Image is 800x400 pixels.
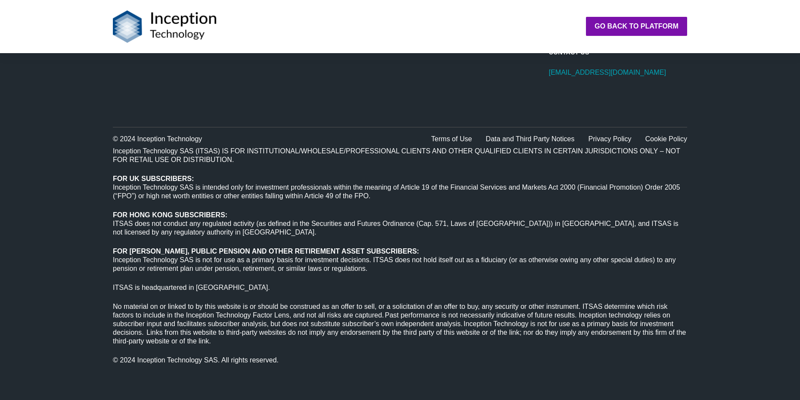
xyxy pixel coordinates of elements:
strong: Go back to platform [595,22,678,30]
strong: FOR [PERSON_NAME], PUBLIC PENSION AND OTHER RETIREMENT ASSET SUBSCRIBERS: [113,248,419,255]
a: Cookie Policy [645,135,687,143]
strong: FOR HONG KONG SUBSCRIBERS: [113,211,227,219]
img: Logo [113,10,217,43]
p: ITSAS does not conduct any regulated activity (as defined in the Securities and Futures Ordinance... [113,219,687,237]
p: ITSAS is headquartered in [GEOGRAPHIC_DATA]. [113,283,687,292]
p: Inception Technology SAS is intended only for investment professionals within the meaning of Arti... [113,183,687,200]
p: © 2024 Inception Technology SAS. All rights reserved. [113,356,687,365]
a: Go back to platform [586,17,687,36]
strong: FOR UK SUBSCRIBERS: [113,175,194,182]
a: Data and Third Party Notices [486,135,574,143]
div: © 2024 Inception Technology [113,135,251,143]
p: Inception Technology SAS (ITSAS) IS FOR INSTITUTIONAL/WHOLESALE/PROFESSIONAL CLIENTS AND OTHER QU... [113,147,687,164]
a: Terms of Use [431,135,472,143]
span: No material on or linked to by this website is or should be construed as an offer to sell, or a s... [113,303,686,345]
a: Privacy Policy [588,135,631,143]
a: [EMAIL_ADDRESS][DOMAIN_NAME] [549,69,666,76]
p: Inception Technology SAS is not for use as a primary basis for investment decisions. ITSAS does n... [113,256,687,273]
